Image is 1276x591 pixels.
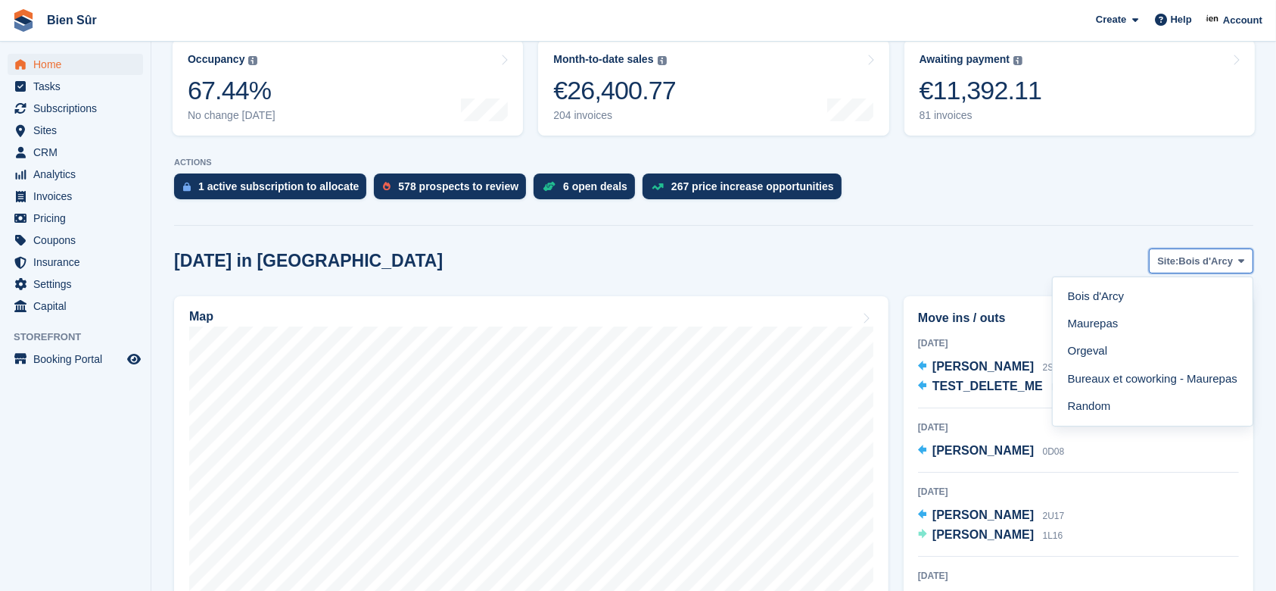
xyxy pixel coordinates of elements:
h2: Map [189,310,213,324]
div: 6 open deals [563,180,627,192]
a: Maurepas [1059,311,1246,338]
span: [PERSON_NAME] [932,444,1034,457]
img: icon-info-grey-7440780725fd019a000dd9b08b2336e03edf1995a4989e88bcd33f0948082b44.svg [658,56,667,65]
div: [DATE] [918,336,1239,350]
a: [PERSON_NAME] 2S07 [918,358,1064,377]
img: icon-info-grey-7440780725fd019a000dd9b08b2336e03edf1995a4989e88bcd33f0948082b44.svg [1013,56,1022,65]
a: Bureaux et coworking - Maurepas [1059,365,1246,392]
a: menu [8,208,143,229]
span: Account [1223,13,1262,28]
a: menu [8,252,143,273]
span: Settings [33,274,124,295]
img: stora-icon-8386f47178a22dfd0bd8f6a31ec36ba5ce8667c1dd55bd0f319d3a0aa187defe.svg [12,9,35,32]
div: Month-to-date sales [553,53,653,66]
div: 81 invoices [920,109,1042,122]
div: [DATE] [918,569,1239,583]
span: Booking Portal [33,349,124,370]
a: 578 prospects to review [374,174,534,207]
img: Asmaa Habri [1206,12,1221,27]
a: Orgeval [1059,338,1246,365]
a: menu [8,98,143,119]
a: Occupancy 67.44% No change [DATE] [173,39,523,136]
a: menu [8,230,143,251]
div: €11,392.11 [920,75,1042,106]
span: Coupons [33,230,124,251]
a: Month-to-date sales €26,400.77 204 invoices [538,39,889,136]
span: Site: [1157,254,1178,269]
div: 67.44% [188,75,275,106]
span: 2U17 [1043,511,1065,521]
div: [DATE] [918,485,1239,499]
span: TEST_DELETE_ME [932,380,1043,392]
div: No change [DATE] [188,109,275,122]
div: Occupancy [188,53,244,66]
a: Random [1059,392,1246,420]
span: Sites [33,120,124,141]
a: TEST_DELETE_ME Not allocated [918,377,1104,397]
span: Invoices [33,186,124,207]
a: Preview store [125,350,143,368]
p: ACTIONS [174,158,1253,167]
a: menu [8,76,143,97]
img: deal-1b604bf984904fb50ccaf53a9ad4b4a5d6e5aea283cecdc64d6e3604feb123c2.svg [543,181,556,192]
span: Analytics [33,164,124,185]
div: [DATE] [918,421,1239,434]
span: 1L16 [1043,530,1063,541]
span: CRM [33,142,124,163]
a: Awaiting payment €11,392.11 81 invoices [904,39,1255,136]
div: 204 invoices [553,109,676,122]
div: 1 active subscription to allocate [198,180,359,192]
span: Pricing [33,208,124,229]
a: menu [8,274,143,295]
span: 0D08 [1043,446,1065,457]
a: 267 price increase opportunities [643,174,849,207]
span: 2S07 [1043,362,1064,373]
span: [PERSON_NAME] [932,508,1034,521]
a: menu [8,186,143,207]
img: price_increase_opportunities-93ffe204e8149a01c8c9dc8f82e8f89637d9d84a8eef4429ea346261dce0b2c0.svg [652,183,664,190]
div: 267 price increase opportunities [671,180,834,192]
a: menu [8,164,143,185]
a: [PERSON_NAME] 2U17 [918,506,1064,526]
div: Awaiting payment [920,53,1010,66]
div: 578 prospects to review [398,180,518,192]
a: menu [8,120,143,141]
div: €26,400.77 [553,75,676,106]
a: menu [8,295,143,317]
span: Subscriptions [33,98,124,119]
span: Create [1096,12,1126,27]
h2: Move ins / outs [918,309,1239,327]
img: prospect-51fa495bee0391a8d652442698ab0144808aea92771e9ea1ae160a38d050c398.svg [383,182,391,191]
a: menu [8,54,143,75]
a: [PERSON_NAME] 0D08 [918,442,1064,461]
a: 1 active subscription to allocate [174,174,374,207]
h2: [DATE] in [GEOGRAPHIC_DATA] [174,251,443,271]
a: menu [8,142,143,163]
span: Home [33,54,124,75]
img: active_subscription_to_allocate_icon-d502201f5373d7db506a760aba3b589e785aa758c864c3986d89f69b8ff3... [183,182,191,192]
img: icon-info-grey-7440780725fd019a000dd9b08b2336e03edf1995a4989e88bcd33f0948082b44.svg [248,56,257,65]
button: Site: Bois d'Arcy [1149,249,1253,274]
span: Bois d'Arcy [1179,254,1234,269]
span: [PERSON_NAME] [932,360,1034,373]
a: [PERSON_NAME] 1L16 [918,526,1063,546]
span: Capital [33,295,124,317]
span: Tasks [33,76,124,97]
span: Storefront [14,330,151,345]
span: Help [1171,12,1192,27]
a: Bois d'Arcy [1059,283,1246,311]
a: menu [8,349,143,370]
span: Insurance [33,252,124,273]
a: 6 open deals [534,174,643,207]
a: Bien Sûr [41,8,103,33]
span: [PERSON_NAME] [932,528,1034,541]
